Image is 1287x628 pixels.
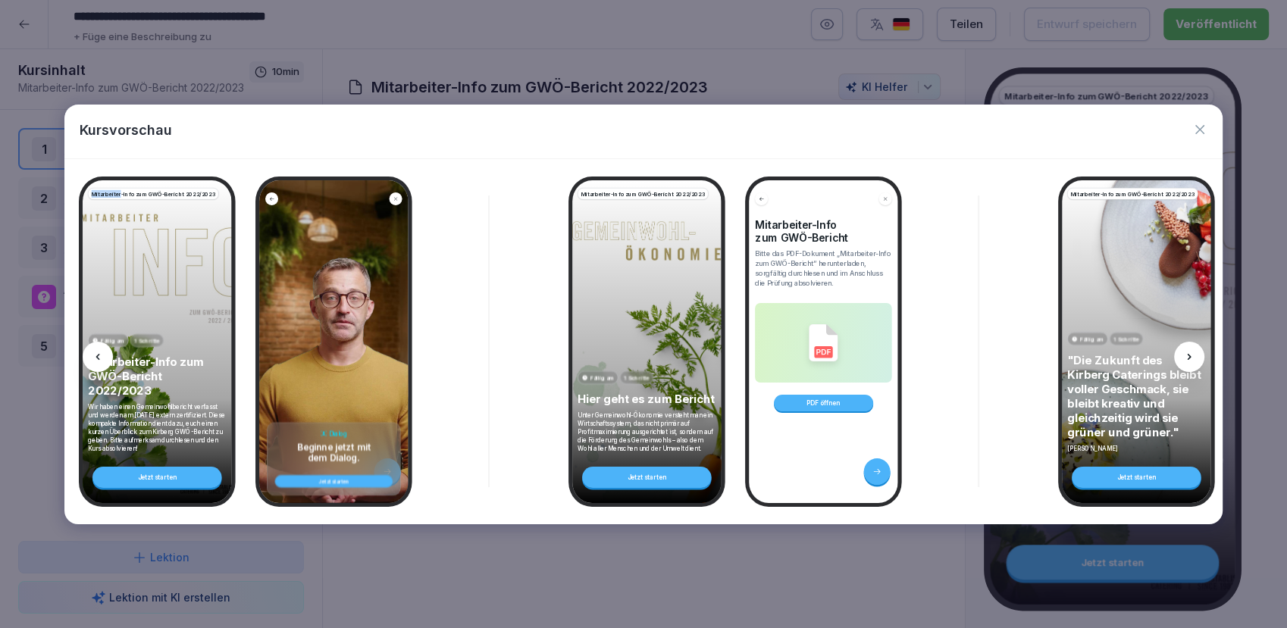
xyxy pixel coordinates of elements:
[274,475,393,488] button: Jetzt starten
[329,430,347,436] h6: Dialog
[1113,335,1139,343] p: 1 Schritte
[92,467,222,488] div: Jetzt starten
[280,479,387,484] div: Jetzt starten
[292,442,375,463] p: Beginne jetzt mit dem Dialog.
[755,218,892,244] h4: Mitarbeiter-Info zum GWÖ-Bericht
[1067,353,1206,439] p: "Die Zukunft des Kirberg Caterings bleibt voller Geschmack, sie bleibt kreativ und gleichzeitig w...
[809,323,838,361] img: pdf_icon.svg
[624,373,650,382] p: 1 Schritte
[80,120,172,140] p: Kursvorschau
[1072,467,1201,488] div: Jetzt starten
[774,395,873,411] div: PDF öffnen
[1067,444,1206,452] p: [PERSON_NAME]
[1070,189,1195,198] p: Mitarbeiter-Info zum GWÖ-Bericht 2022/2023
[100,336,124,345] p: Fällig am
[755,248,892,288] p: Bitte das PDF-Dokument „Mitarbeiter-Info zum GWÖ-Bericht“ herunterladen, sorgfältig durchlesen un...
[578,392,716,406] p: Hier geht es zum Bericht
[91,189,215,198] p: Mitarbeiter-Info zum GWÖ-Bericht 2022/2023
[582,467,712,488] div: Jetzt starten
[134,336,160,345] p: 1 Schritte
[88,355,227,398] p: Mitarbeiter-Info zum GWÖ-Bericht 2022/2023
[1079,335,1104,343] p: Fällig am
[88,402,227,452] p: Wir haben einen Gemeinwohlbericht verfasst und werden am [DATE] extern zertifiziert. Diese kompak...
[578,411,716,452] p: Unter Gemeinwohl-Ökonomie versteht man ein Wirtschaftssystem, das nicht primär auf Profitmaximier...
[581,189,705,198] p: Mitarbeiter-Info zum GWÖ-Bericht 2022/2023
[590,373,614,382] p: Fällig am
